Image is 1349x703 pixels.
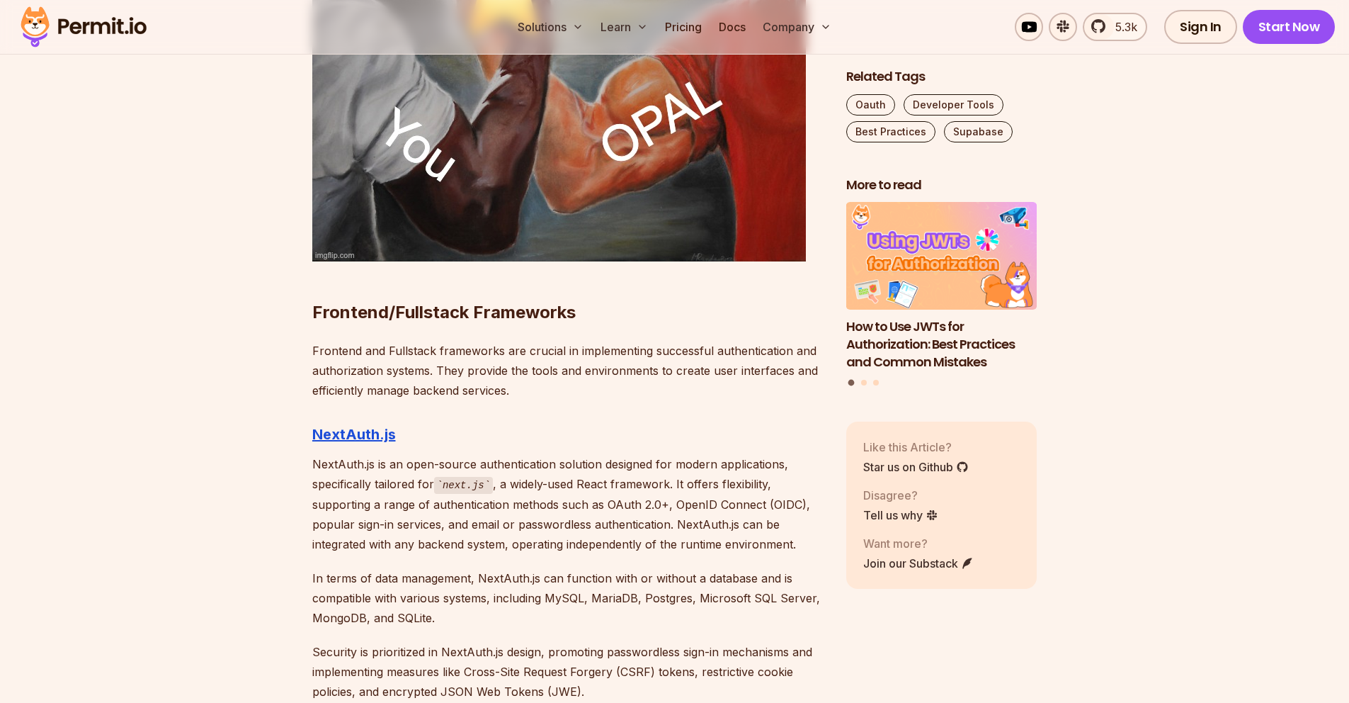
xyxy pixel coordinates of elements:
[757,13,837,41] button: Company
[904,94,1003,116] a: Developer Tools
[1243,10,1336,44] a: Start Now
[873,380,879,386] button: Go to slide 3
[14,3,153,51] img: Permit logo
[846,203,1037,371] a: How to Use JWTs for Authorization: Best Practices and Common MistakesHow to Use JWTs for Authoriz...
[595,13,654,41] button: Learn
[512,13,589,41] button: Solutions
[863,555,974,572] a: Join our Substack
[863,439,969,456] p: Like this Article?
[312,642,824,702] p: Security is prioritized in NextAuth.js design, promoting passwordless sign-in mechanisms and impl...
[846,318,1037,371] h3: How to Use JWTs for Authorization: Best Practices and Common Mistakes
[312,426,396,443] a: NextAuth.js
[863,535,974,552] p: Want more?
[944,121,1013,142] a: Supabase
[863,459,969,476] a: Star us on Github
[846,203,1037,310] img: How to Use JWTs for Authorization: Best Practices and Common Mistakes
[434,477,494,494] code: next.js
[1083,13,1147,41] a: 5.3k
[312,302,576,322] strong: Frontend/Fullstack Frameworks
[846,176,1037,194] h2: More to read
[848,380,855,386] button: Go to slide 1
[846,94,895,116] a: Oauth
[1164,10,1237,44] a: Sign In
[312,341,824,400] p: Frontend and Fullstack frameworks are crucial in implementing successful authentication and autho...
[846,68,1037,86] h2: Related Tags
[312,454,824,554] p: NextAuth.js is an open-source authentication solution designed for modern applications, specifica...
[863,507,938,524] a: Tell us why
[713,13,751,41] a: Docs
[846,203,1037,371] li: 1 of 3
[846,203,1037,388] div: Posts
[846,121,935,142] a: Best Practices
[312,568,824,628] p: In terms of data management, NextAuth.js can function with or without a database and is compatibl...
[863,487,938,504] p: Disagree?
[659,13,707,41] a: Pricing
[1107,18,1137,35] span: 5.3k
[861,380,867,386] button: Go to slide 2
